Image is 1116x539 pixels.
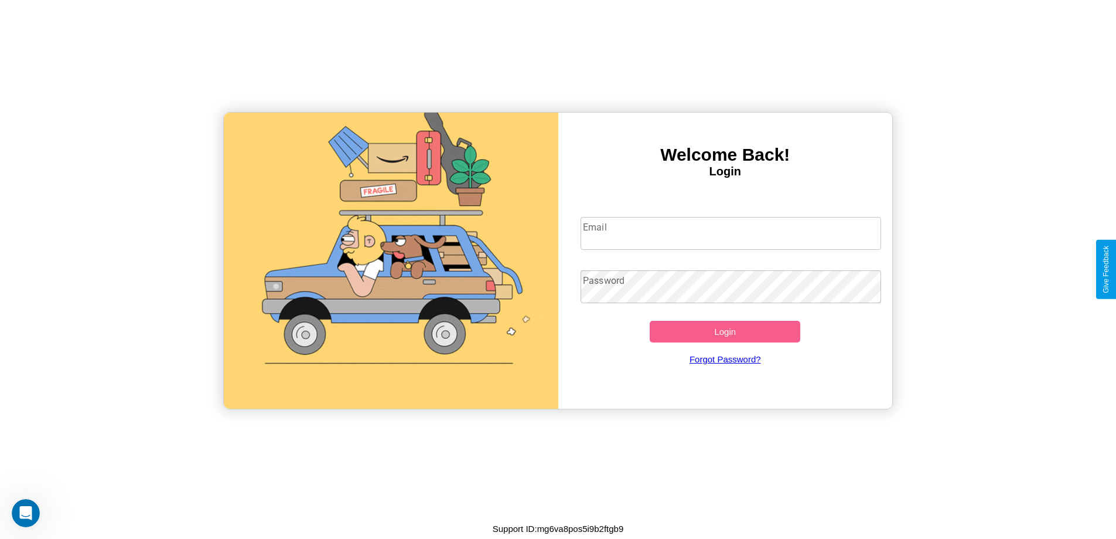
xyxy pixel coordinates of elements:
div: Give Feedback [1102,246,1110,293]
h3: Welcome Back! [558,145,893,165]
h4: Login [558,165,893,178]
iframe: Intercom live chat [12,499,40,527]
button: Login [650,321,800,343]
p: Support ID: mg6va8pos5i9b2ftgb9 [493,521,624,537]
a: Forgot Password? [575,343,875,376]
img: gif [224,113,558,409]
